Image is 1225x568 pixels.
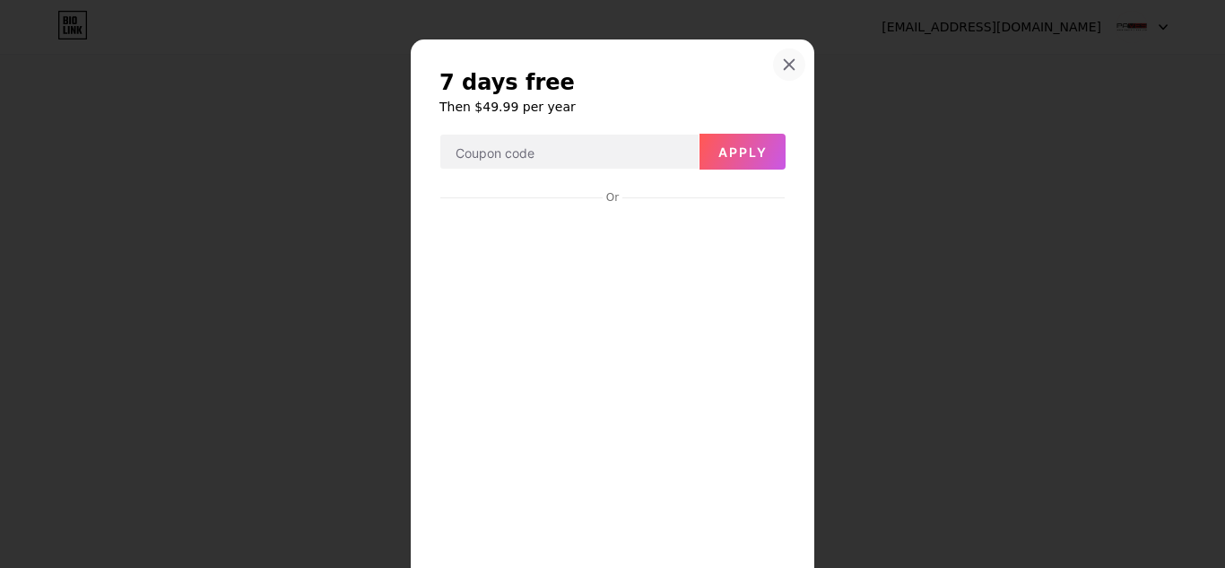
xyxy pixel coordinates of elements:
[439,68,575,97] span: 7 days free
[718,144,768,160] span: Apply
[439,98,786,116] h6: Then $49.99 per year
[603,190,622,205] div: Or
[699,134,786,170] button: Apply
[440,135,699,170] input: Coupon code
